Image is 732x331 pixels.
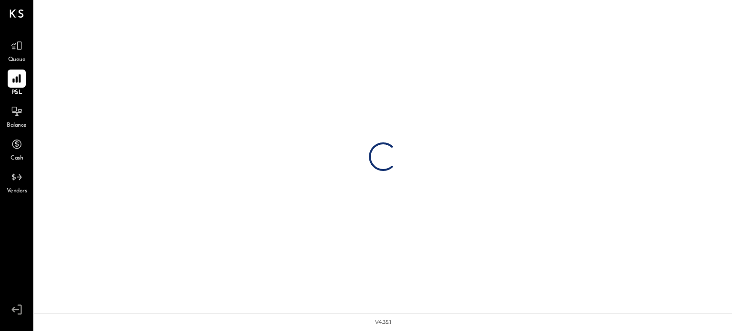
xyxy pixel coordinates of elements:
span: Queue [8,56,26,64]
div: v 4.35.1 [375,319,391,326]
a: Balance [0,102,33,130]
a: Vendors [0,168,33,196]
span: Vendors [7,187,27,196]
a: P&L [0,70,33,97]
span: P&L [11,89,22,97]
a: Queue [0,37,33,64]
a: Cash [0,135,33,163]
span: Cash [10,154,23,163]
span: Balance [7,121,27,130]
